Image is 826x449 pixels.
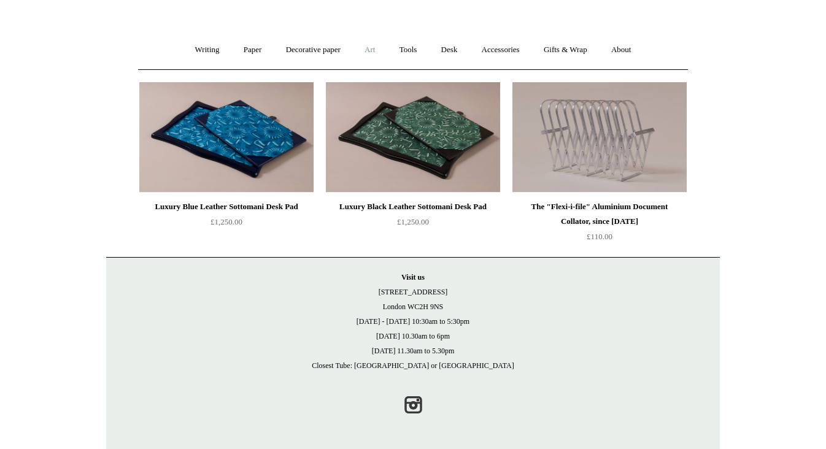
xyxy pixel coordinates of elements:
div: Luxury Black Leather Sottomani Desk Pad [329,199,497,214]
div: The "Flexi-i-file" Aluminium Document Collator, since [DATE] [515,199,684,229]
div: Luxury Blue Leather Sottomani Desk Pad [142,199,311,214]
a: About [600,34,643,66]
a: Gifts & Wrap [533,34,598,66]
a: Accessories [471,34,531,66]
a: Luxury Black Leather Sottomani Desk Pad Luxury Black Leather Sottomani Desk Pad [326,82,500,193]
strong: Visit us [401,273,425,282]
span: £110.00 [587,232,612,241]
a: Luxury Blue Leather Sottomani Desk Pad £1,250.00 [139,199,314,250]
span: £1,250.00 [397,217,429,226]
img: Luxury Black Leather Sottomani Desk Pad [326,82,500,193]
a: Decorative paper [275,34,352,66]
a: Writing [184,34,231,66]
p: [STREET_ADDRESS] London WC2H 9NS [DATE] - [DATE] 10:30am to 5:30pm [DATE] 10.30am to 6pm [DATE] 1... [118,270,708,373]
img: Luxury Blue Leather Sottomani Desk Pad [139,82,314,193]
a: Instagram [399,391,427,418]
img: The "Flexi-i-file" Aluminium Document Collator, since 1941 [512,82,687,193]
a: Tools [388,34,428,66]
span: £1,250.00 [210,217,242,226]
a: Luxury Black Leather Sottomani Desk Pad £1,250.00 [326,199,500,250]
a: The "Flexi-i-file" Aluminium Document Collator, since 1941 The "Flexi-i-file" Aluminium Document ... [512,82,687,193]
a: The "Flexi-i-file" Aluminium Document Collator, since [DATE] £110.00 [512,199,687,250]
a: Art [353,34,386,66]
a: Paper [233,34,273,66]
a: Desk [430,34,469,66]
a: Luxury Blue Leather Sottomani Desk Pad Luxury Blue Leather Sottomani Desk Pad [139,82,314,193]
